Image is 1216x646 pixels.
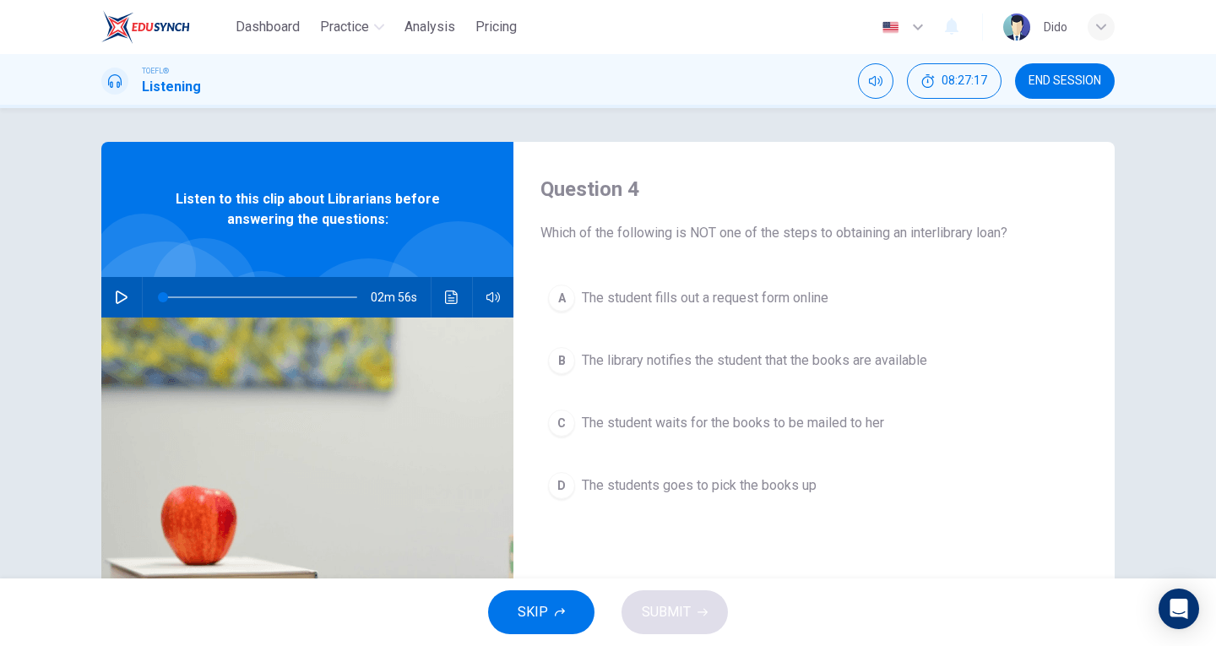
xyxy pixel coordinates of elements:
div: D [548,472,575,499]
span: The students goes to pick the books up [582,475,817,496]
button: DThe students goes to pick the books up [540,464,1088,507]
button: Click to see the audio transcription [438,277,465,318]
button: AThe student fills out a request form online [540,277,1088,319]
span: Dashboard [236,17,300,37]
div: Dido [1044,17,1067,37]
span: Listen to this clip about Librarians before answering the questions: [156,189,459,230]
span: TOEFL® [142,65,169,77]
div: Hide [907,63,1002,99]
button: 08:27:17 [907,63,1002,99]
a: EduSynch logo [101,10,229,44]
img: EduSynch logo [101,10,190,44]
span: The library notifies the student that the books are available [582,350,927,371]
img: Profile picture [1003,14,1030,41]
button: END SESSION [1015,63,1115,99]
h4: Question 4 [540,176,1088,203]
span: END SESSION [1029,74,1101,88]
span: 02m 56s [371,277,431,318]
div: Open Intercom Messenger [1159,589,1199,629]
span: The student fills out a request form online [582,288,828,308]
button: Analysis [398,12,462,42]
div: A [548,285,575,312]
button: Pricing [469,12,524,42]
span: 08:27:17 [942,74,987,88]
span: Which of the following is NOT one of the steps to obtaining an interlibrary loan? [540,223,1088,243]
button: BThe library notifies the student that the books are available [540,339,1088,382]
button: CThe student waits for the books to be mailed to her [540,402,1088,444]
div: B [548,347,575,374]
span: The student waits for the books to be mailed to her [582,413,884,433]
span: SKIP [518,600,548,624]
button: Dashboard [229,12,307,42]
button: Practice [313,12,391,42]
button: SKIP [488,590,594,634]
span: Analysis [404,17,455,37]
div: C [548,410,575,437]
span: Pricing [475,17,517,37]
div: Mute [858,63,893,99]
img: en [880,21,901,34]
span: Practice [320,17,369,37]
h1: Listening [142,77,201,97]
